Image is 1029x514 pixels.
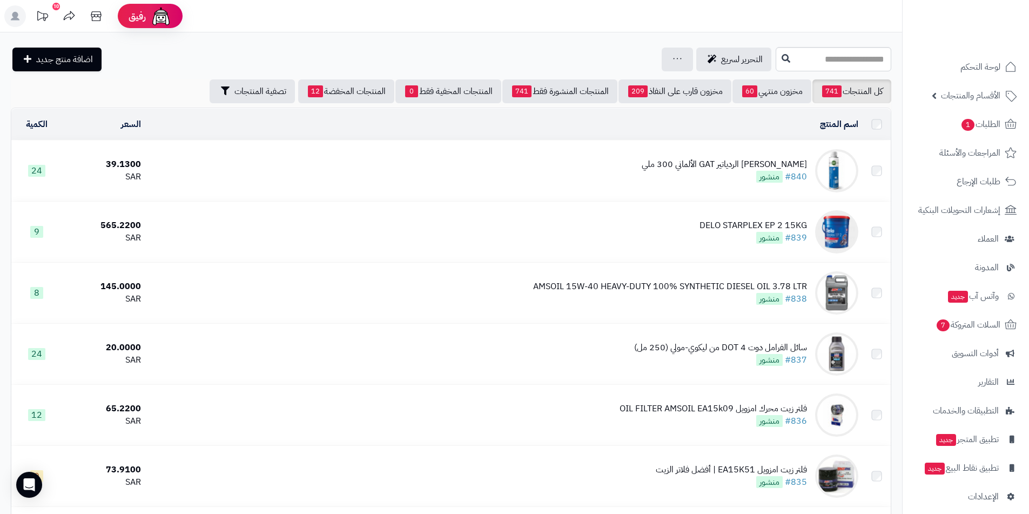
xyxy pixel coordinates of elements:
[975,260,999,275] span: المدونة
[642,158,807,171] div: [PERSON_NAME] الردياتير GAT الألماني 300 ملي
[66,415,140,428] div: SAR
[961,118,975,131] span: 1
[121,118,141,131] a: السعر
[150,5,172,27] img: ai-face.png
[924,460,999,476] span: تطبيق نقاط البيع
[66,342,140,354] div: 20.0000
[909,426,1023,452] a: تطبيق المتجرجديد
[66,158,140,171] div: 39.1300
[756,476,783,488] span: منشور
[978,375,999,390] span: التقارير
[909,283,1023,309] a: وآتس آبجديد
[756,232,783,244] span: منشور
[948,291,968,303] span: جديد
[909,341,1023,366] a: أدوات التسويق
[820,118,858,131] a: اسم المنتج
[533,281,807,293] div: AMSOIL 15W-40 HEAVY-DUTY 100% SYNTHETIC DIESEL OIL 3.78 LTR
[756,354,783,366] span: منشور
[742,85,757,97] span: 60
[700,219,807,232] div: DELO STARPLEX EP 2 15KG
[30,287,43,299] span: 8
[756,293,783,305] span: منشور
[66,403,140,415] div: 65.2200
[947,289,999,304] span: وآتس آب
[28,165,45,177] span: 24
[696,48,771,71] a: التحرير لسريع
[822,85,842,97] span: 741
[909,226,1023,252] a: العملاء
[308,85,323,97] span: 12
[909,54,1023,80] a: لوحة التحكم
[395,79,501,103] a: المنتجات المخفية فقط0
[66,476,140,489] div: SAR
[66,281,140,293] div: 145.0000
[909,255,1023,281] a: المدونة
[732,79,811,103] a: مخزون منتهي60
[815,393,858,437] img: فلتر زيت محرك امزويل OIL FILTER AMSOIL EA15k09
[12,48,102,71] a: اضافة منتج جديد
[936,319,950,331] span: 7
[618,79,731,103] a: مخزون قارب على النفاذ209
[28,409,45,421] span: 12
[909,455,1023,481] a: تطبيق نقاط البيعجديد
[30,226,43,238] span: 9
[785,415,807,428] a: #836
[909,169,1023,195] a: طلبات الإرجاع
[26,118,48,131] a: الكمية
[721,53,763,66] span: التحرير لسريع
[909,140,1023,166] a: المراجعات والأسئلة
[978,231,999,246] span: العملاء
[210,79,295,103] button: تصفية المنتجات
[298,79,394,103] a: المنتجات المخفضة12
[52,3,60,10] div: 10
[785,353,807,366] a: #837
[941,88,1000,103] span: الأقسام والمنتجات
[909,484,1023,510] a: الإعدادات
[66,293,140,305] div: SAR
[66,171,140,183] div: SAR
[909,398,1023,424] a: التطبيقات والخدمات
[909,197,1023,223] a: إشعارات التحويلات البنكية
[785,231,807,244] a: #839
[815,149,858,192] img: مانع تسريب الردياتير GAT الألماني 300 ملي
[628,85,648,97] span: 209
[66,219,140,232] div: 565.2200
[29,5,56,30] a: تحديثات المنصة
[812,79,891,103] a: كل المنتجات741
[935,432,999,447] span: تطبيق المتجر
[909,369,1023,395] a: التقارير
[66,232,140,244] div: SAR
[656,464,807,476] div: فلتر زيت امزويل EA15K51 | أفضل فلاتر الزيت
[960,117,1000,132] span: الطلبات
[918,203,1000,218] span: إشعارات التحويلات البنكية
[129,10,146,23] span: رفيق
[756,171,783,183] span: منشور
[957,174,1000,189] span: طلبات الإرجاع
[234,85,286,98] span: تصفية المنتجات
[756,415,783,427] span: منشور
[815,210,858,253] img: DELO STARPLEX EP 2 15KG
[620,403,807,415] div: فلتر زيت محرك امزويل OIL FILTER AMSOIL EA15k09
[785,170,807,183] a: #840
[909,312,1023,338] a: السلات المتروكة7
[925,463,945,475] span: جديد
[936,317,1000,332] span: السلات المتروكة
[785,476,807,489] a: #835
[939,145,1000,161] span: المراجعات والأسئلة
[785,292,807,305] a: #838
[960,59,1000,75] span: لوحة التحكم
[30,470,43,482] span: 0
[815,271,858,315] img: AMSOIL 15W-40 HEAVY-DUTY 100% SYNTHETIC DIESEL OIL 3.78 LTR
[634,342,807,354] div: سائل الفرامل دوت 4 DOT من ليكوي-مولي (250 مل)
[815,332,858,376] img: سائل الفرامل دوت 4 DOT من ليكوي-مولي (250 مل)
[815,455,858,498] img: فلتر زيت امزويل EA15K51 | أفضل فلاتر الزيت
[936,434,956,446] span: جديد
[502,79,617,103] a: المنتجات المنشورة فقط741
[968,489,999,504] span: الإعدادات
[16,472,42,498] div: Open Intercom Messenger
[405,85,418,97] span: 0
[36,53,93,66] span: اضافة منتج جديد
[952,346,999,361] span: أدوات التسويق
[28,348,45,360] span: 24
[66,354,140,366] div: SAR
